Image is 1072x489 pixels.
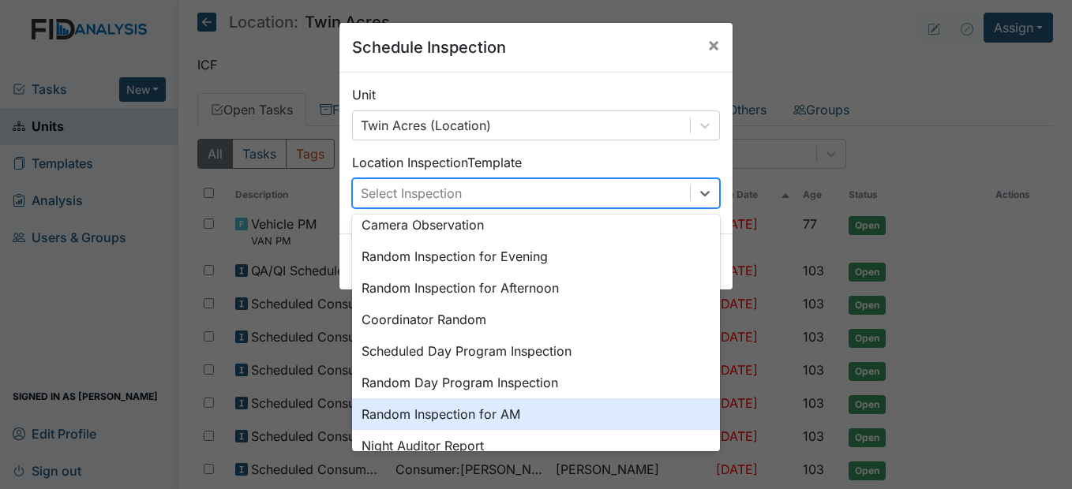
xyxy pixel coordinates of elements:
h5: Schedule Inspection [352,35,506,59]
div: Coordinator Random [352,304,720,335]
div: Random Inspection for AM [352,398,720,430]
div: Random Inspection for Evening [352,241,720,272]
button: Close [695,23,733,67]
div: Scheduled Day Program Inspection [352,335,720,367]
div: Night Auditor Report [352,430,720,461]
div: Twin Acres (Location) [361,116,491,135]
span: × [707,33,720,56]
div: Random Inspection for Afternoon [352,272,720,304]
div: Camera Observation [352,209,720,241]
div: Random Day Program Inspection [352,367,720,398]
label: Unit [352,85,376,104]
div: Select Inspection [361,184,462,203]
label: Location Inspection Template [352,153,522,172]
